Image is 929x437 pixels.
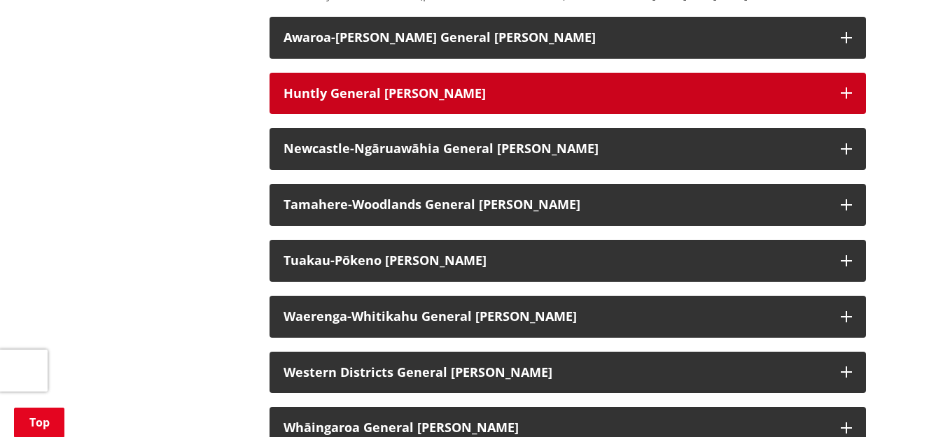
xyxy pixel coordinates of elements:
[270,128,866,170] button: Newcastle-Ngāruawāhia General [PERSON_NAME]
[284,87,827,101] h3: Huntly General [PERSON_NAME]
[284,196,580,213] strong: Tamahere-Woodlands General [PERSON_NAME]
[270,17,866,59] button: Awaroa-[PERSON_NAME] General [PERSON_NAME]
[14,408,64,437] a: Top
[284,31,827,45] h3: Awaroa-[PERSON_NAME] General [PERSON_NAME]
[284,419,519,436] strong: Whāingaroa General [PERSON_NAME]
[865,378,915,429] iframe: Messenger Launcher
[270,296,866,338] button: Waerenga-Whitikahu General [PERSON_NAME]
[284,308,577,324] strong: Waerenga-Whitikahu General [PERSON_NAME]
[270,352,866,394] button: Western Districts General [PERSON_NAME]
[270,73,866,115] button: Huntly General [PERSON_NAME]
[284,364,552,380] strong: Western Districts General [PERSON_NAME]
[284,140,599,157] strong: Newcastle-Ngāruawāhia General [PERSON_NAME]
[270,240,866,282] button: Tuakau-Pōkeno [PERSON_NAME]
[270,184,866,226] button: Tamahere-Woodlands General [PERSON_NAME]
[284,254,827,268] h3: Tuakau-Pōkeno [PERSON_NAME]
